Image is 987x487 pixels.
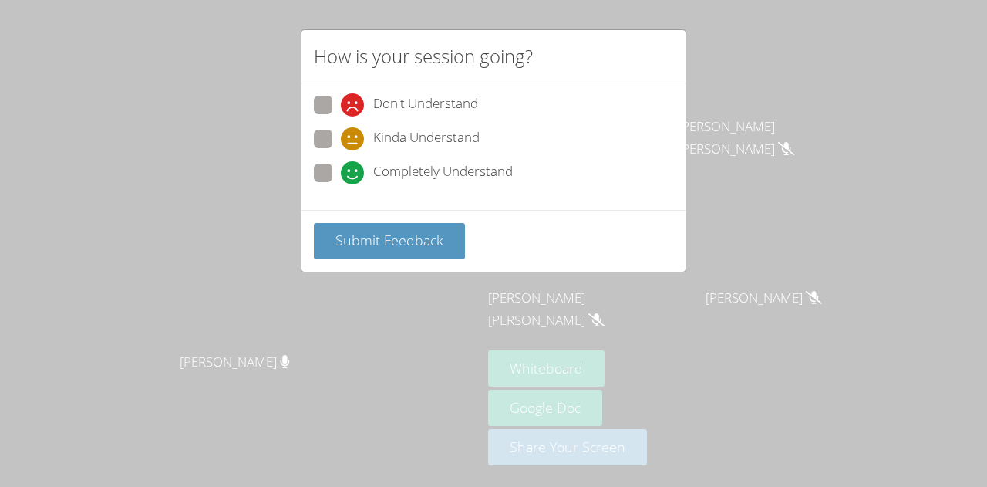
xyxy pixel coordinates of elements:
h2: How is your session going? [314,42,533,70]
span: Don't Understand [373,93,478,117]
span: Kinda Understand [373,127,480,150]
button: Submit Feedback [314,223,465,259]
span: Completely Understand [373,161,513,184]
span: Submit Feedback [335,231,443,249]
